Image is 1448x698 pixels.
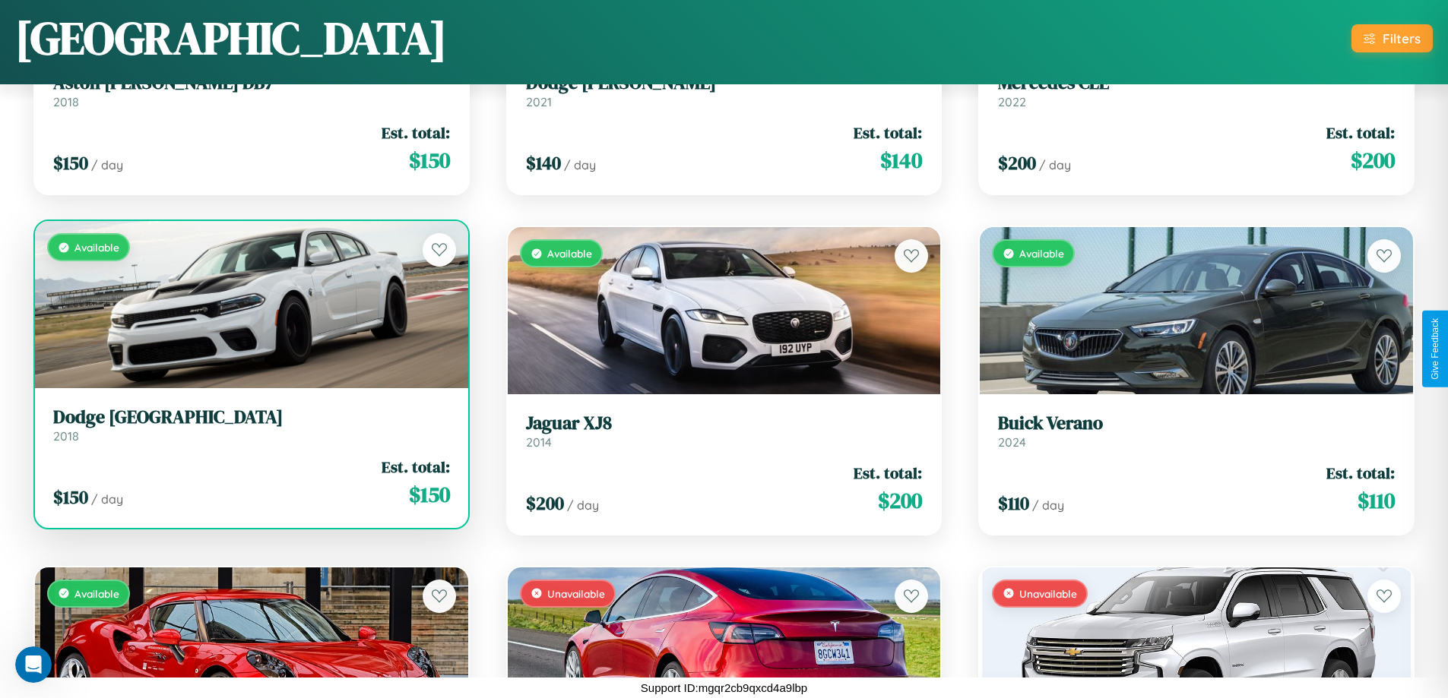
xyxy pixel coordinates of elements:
h3: Dodge [GEOGRAPHIC_DATA] [53,406,450,428]
span: 2018 [53,94,79,109]
span: / day [567,497,599,513]
span: $ 140 [880,145,922,175]
a: Aston [PERSON_NAME] DB72018 [53,72,450,109]
a: Jaguar XJ82014 [526,412,923,450]
span: Available [74,587,119,600]
a: Buick Verano2024 [998,412,1395,450]
h1: [GEOGRAPHIC_DATA] [15,7,447,69]
span: Est. total: [1326,122,1395,144]
h3: Buick Verano [998,412,1395,434]
span: $ 150 [409,479,450,510]
button: Filters [1351,24,1433,52]
span: 2022 [998,94,1026,109]
span: / day [1032,497,1064,513]
span: $ 200 [526,491,564,516]
span: $ 200 [998,150,1036,175]
a: Dodge [GEOGRAPHIC_DATA]2018 [53,406,450,444]
span: 2018 [53,428,79,444]
h3: Aston [PERSON_NAME] DB7 [53,72,450,94]
span: / day [91,491,123,507]
span: Unavailable [1019,587,1077,600]
span: $ 200 [878,485,922,516]
span: Available [74,241,119,254]
p: Support ID: mgqr2cb9qxcd4a9lbp [641,677,807,698]
span: 2021 [526,94,552,109]
iframe: Intercom live chat [15,646,52,683]
a: Mercedes CLE2022 [998,72,1395,109]
div: Filters [1383,30,1421,46]
span: Available [1019,247,1064,260]
span: $ 110 [998,491,1029,516]
span: / day [1039,157,1071,172]
a: Dodge [PERSON_NAME]2021 [526,72,923,109]
span: Est. total: [1326,462,1395,484]
span: Available [547,247,592,260]
span: $ 140 [526,150,561,175]
span: 2024 [998,434,1026,450]
span: Est. total: [854,462,922,484]
span: $ 200 [1351,145,1395,175]
div: Give Feedback [1430,318,1440,380]
span: / day [564,157,596,172]
span: Est. total: [382,456,450,478]
span: 2014 [526,434,552,450]
span: $ 150 [409,145,450,175]
span: Est. total: [854,122,922,144]
span: / day [91,157,123,172]
span: Unavailable [547,587,605,600]
h3: Jaguar XJ8 [526,412,923,434]
span: Est. total: [382,122,450,144]
span: $ 150 [53,150,88,175]
span: $ 150 [53,485,88,510]
span: $ 110 [1358,485,1395,516]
